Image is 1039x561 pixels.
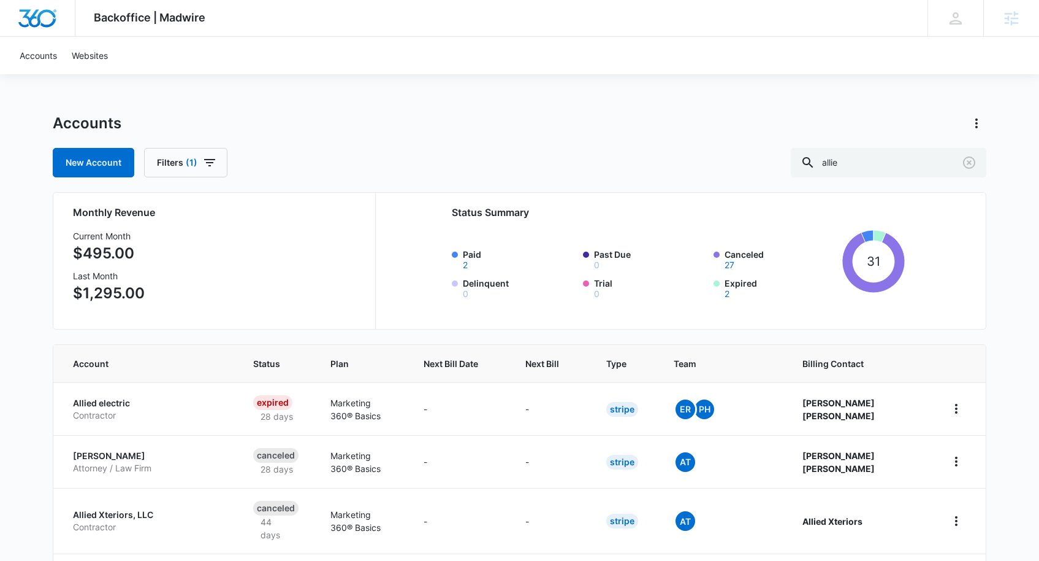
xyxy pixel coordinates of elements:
span: Billing Contact [802,357,917,370]
button: Clear [959,153,979,172]
td: - [409,382,511,435]
span: Plan [330,357,395,370]
h2: Monthly Revenue [73,205,360,220]
a: Accounts [12,37,64,74]
strong: Allied Xteriors [802,516,862,527]
tspan: 31 [867,253,880,269]
p: Marketing 360® Basics [330,449,395,475]
button: home [946,399,966,419]
label: Trial [594,277,707,298]
a: New Account [53,148,134,177]
button: home [946,511,966,531]
h3: Last Month [73,269,145,282]
strong: [PERSON_NAME] [PERSON_NAME] [802,451,875,474]
button: Actions [967,114,986,133]
span: PH [695,400,714,419]
button: Canceled [725,261,734,269]
td: - [511,435,592,488]
label: Expired [725,277,837,298]
button: home [946,452,966,471]
div: Canceled [253,501,299,516]
a: Allied Xteriors, LLCContractor [73,509,224,533]
td: - [409,488,511,554]
div: Canceled [253,448,299,463]
p: Allied electric [73,397,224,409]
button: Filters(1) [144,148,227,177]
span: ER [676,400,695,419]
a: Websites [64,37,115,74]
div: Stripe [606,455,638,470]
span: At [676,511,695,531]
span: Backoffice | Madwire [94,11,205,24]
p: Attorney / Law Firm [73,462,224,474]
p: 28 days [253,410,300,423]
span: Type [606,357,626,370]
input: Search [791,148,986,177]
span: Account [73,357,206,370]
button: Paid [463,261,468,269]
span: Status [253,357,283,370]
button: Expired [725,290,729,298]
h1: Accounts [53,114,121,133]
p: $1,295.00 [73,282,145,304]
p: $495.00 [73,242,145,265]
p: 44 days [253,516,301,541]
p: Allied Xteriors, LLC [73,509,224,521]
strong: [PERSON_NAME] [PERSON_NAME] [802,398,875,421]
span: Team [674,357,755,370]
h2: Status Summary [452,205,905,220]
span: Next Bill [525,357,559,370]
label: Canceled [725,248,837,269]
label: Past Due [594,248,707,269]
span: Next Bill Date [424,357,478,370]
p: 28 days [253,463,300,476]
td: - [511,382,592,435]
a: Allied electricContractor [73,397,224,421]
p: Marketing 360® Basics [330,397,395,422]
div: Stripe [606,514,638,528]
span: (1) [186,158,197,167]
div: Stripe [606,402,638,417]
label: Delinquent [463,277,576,298]
h3: Current Month [73,230,145,242]
label: Paid [463,248,576,269]
div: Expired [253,395,292,410]
span: At [676,452,695,472]
td: - [409,435,511,488]
td: - [511,488,592,554]
p: Marketing 360® Basics [330,508,395,534]
a: [PERSON_NAME]Attorney / Law Firm [73,450,224,474]
p: Contractor [73,409,224,422]
p: Contractor [73,521,224,533]
p: [PERSON_NAME] [73,450,224,462]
